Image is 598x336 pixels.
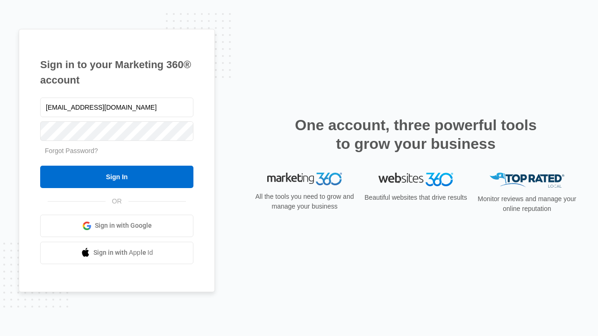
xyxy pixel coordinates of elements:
[40,98,193,117] input: Email
[45,147,98,154] a: Forgot Password?
[252,192,357,211] p: All the tools you need to grow and manage your business
[292,116,540,153] h2: One account, three powerful tools to grow your business
[106,196,128,206] span: OR
[95,221,152,231] span: Sign in with Google
[40,166,193,188] input: Sign In
[40,57,193,88] h1: Sign in to your Marketing 360® account
[40,215,193,237] a: Sign in with Google
[363,193,468,203] p: Beautiful websites that drive results
[490,173,564,188] img: Top Rated Local
[475,194,579,214] p: Monitor reviews and manage your online reputation
[267,173,342,186] img: Marketing 360
[40,242,193,264] a: Sign in with Apple Id
[378,173,453,186] img: Websites 360
[93,248,153,258] span: Sign in with Apple Id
